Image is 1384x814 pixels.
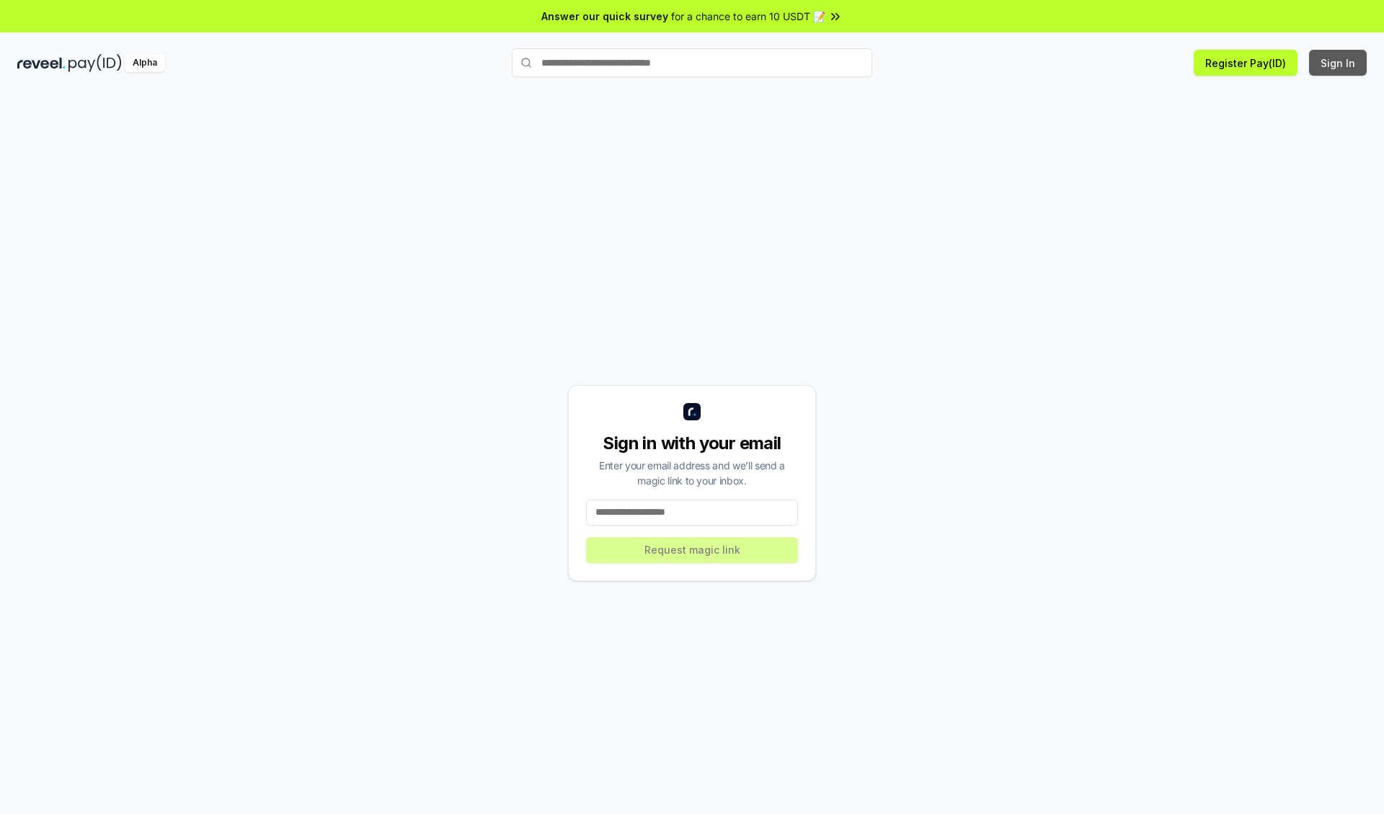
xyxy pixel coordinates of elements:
[541,9,668,24] span: Answer our quick survey
[586,458,798,488] div: Enter your email address and we’ll send a magic link to your inbox.
[1194,50,1297,76] button: Register Pay(ID)
[671,9,825,24] span: for a chance to earn 10 USDT 📝
[125,54,165,72] div: Alpha
[586,432,798,455] div: Sign in with your email
[17,54,66,72] img: reveel_dark
[683,403,701,420] img: logo_small
[68,54,122,72] img: pay_id
[1309,50,1367,76] button: Sign In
